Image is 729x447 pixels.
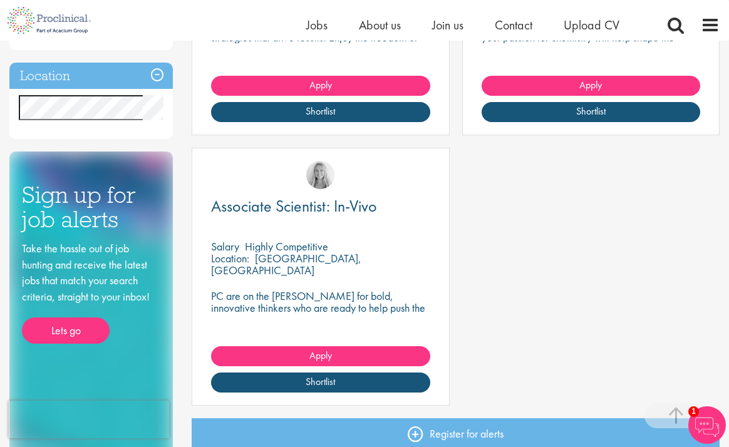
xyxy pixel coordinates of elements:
[482,102,701,122] a: Shortlist
[211,290,430,337] p: PC are on the [PERSON_NAME] for bold, innovative thinkers who are ready to help push the boundari...
[22,240,160,344] div: Take the hassle out of job hunting and receive the latest jobs that match your search criteria, s...
[211,76,430,96] a: Apply
[688,406,699,417] span: 1
[495,17,532,33] a: Contact
[306,17,328,33] a: Jobs
[9,401,169,438] iframe: reCAPTCHA
[211,195,377,217] span: Associate Scientist: In-Vivo
[306,161,334,189] img: Shannon Briggs
[579,78,602,91] span: Apply
[309,78,332,91] span: Apply
[211,372,430,393] a: Shortlist
[211,239,239,254] span: Salary
[359,17,401,33] a: About us
[432,17,463,33] a: Join us
[211,198,430,214] a: Associate Scientist: In-Vivo
[564,17,619,33] a: Upload CV
[482,76,701,96] a: Apply
[245,239,328,254] p: Highly Competitive
[309,349,332,362] span: Apply
[22,183,160,231] h3: Sign up for job alerts
[211,102,430,122] a: Shortlist
[22,317,110,344] a: Lets go
[688,406,726,444] img: Chatbot
[211,346,430,366] a: Apply
[9,63,173,90] h3: Location
[211,251,249,265] span: Location:
[211,251,361,277] p: [GEOGRAPHIC_DATA], [GEOGRAPHIC_DATA]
